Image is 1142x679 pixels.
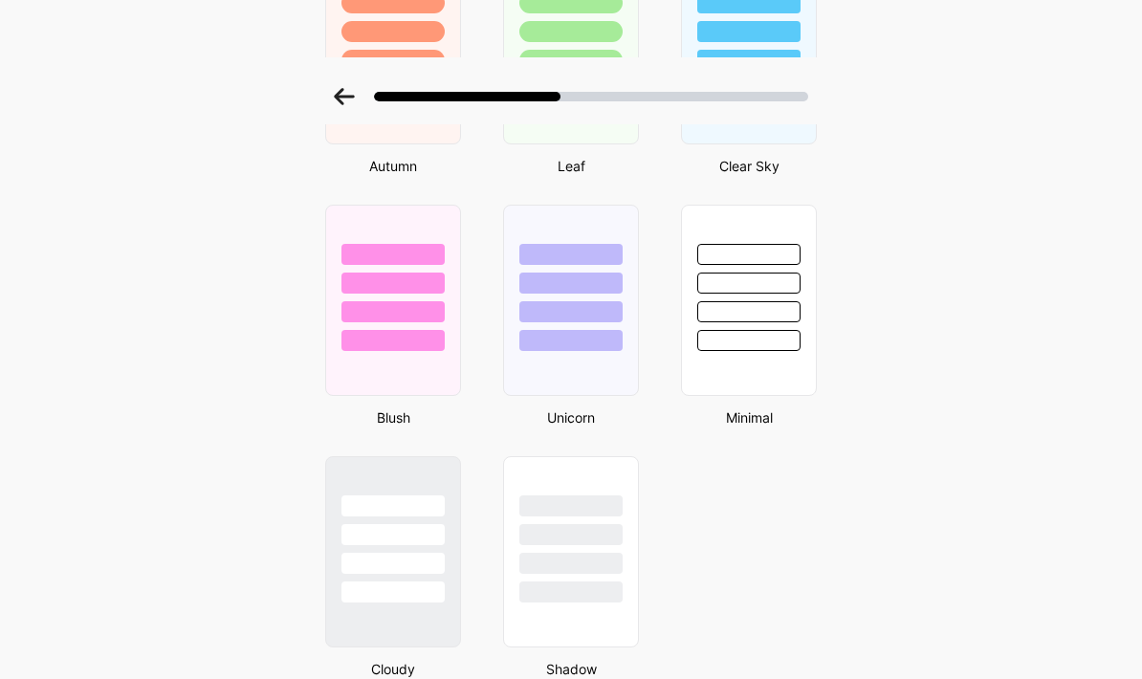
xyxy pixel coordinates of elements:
div: Clear Sky [675,156,823,176]
div: Leaf [497,156,645,176]
div: Minimal [675,407,823,427]
div: Autumn [319,156,467,176]
div: Blush [319,407,467,427]
div: Unicorn [497,407,645,427]
div: Cloudy [319,659,467,679]
div: Shadow [497,659,645,679]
